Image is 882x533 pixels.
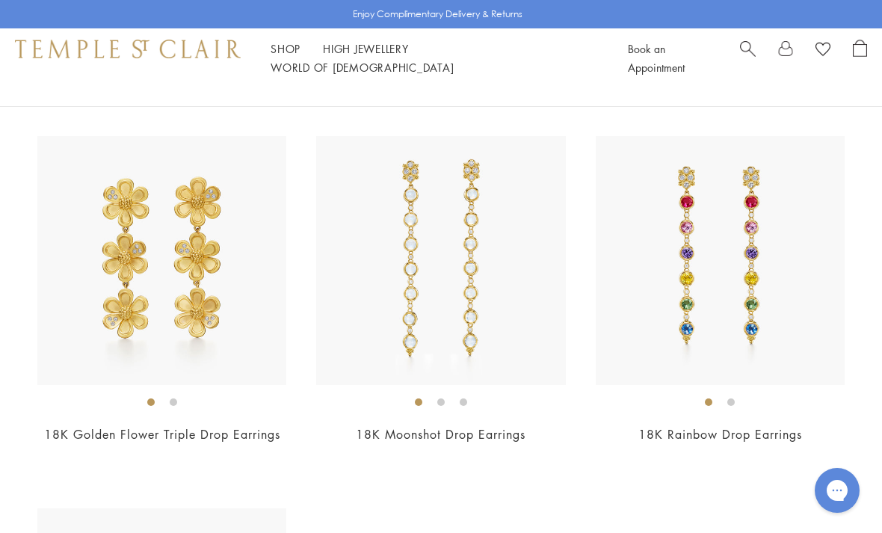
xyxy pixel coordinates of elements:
[853,40,867,77] a: Open Shopping Bag
[44,426,280,443] a: 18K Golden Flower Triple Drop Earrings
[15,40,241,58] img: Temple St. Clair
[353,7,522,22] p: Enjoy Complimentary Delivery & Returns
[271,60,454,75] a: World of [DEMOGRAPHIC_DATA]World of [DEMOGRAPHIC_DATA]
[271,41,300,56] a: ShopShop
[740,40,756,77] a: Search
[638,426,802,443] a: 18K Rainbow Drop Earrings
[596,136,845,385] img: 18K Rainbow Drop Earrings
[356,426,525,443] a: 18K Moonshot Drop Earrings
[37,136,286,385] img: 18K Golden Flower Triple Drop Earrings
[815,40,830,62] a: View Wishlist
[807,463,867,518] iframe: Gorgias live chat messenger
[271,40,594,77] nav: Main navigation
[628,41,685,75] a: Book an Appointment
[323,41,409,56] a: High JewelleryHigh Jewellery
[316,136,565,385] img: 18K Moonshot Drop Earrings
